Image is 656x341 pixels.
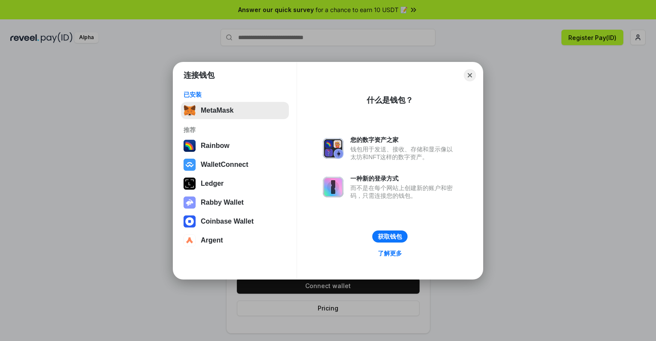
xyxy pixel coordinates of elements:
div: MetaMask [201,107,233,114]
img: svg+xml,%3Csvg%20fill%3D%22none%22%20height%3D%2233%22%20viewBox%3D%220%200%2035%2033%22%20width%... [184,104,196,117]
img: svg+xml,%3Csvg%20xmlns%3D%22http%3A%2F%2Fwww.w3.org%2F2000%2Fsvg%22%20width%3D%2228%22%20height%3... [184,178,196,190]
div: 一种新的登录方式 [350,175,457,182]
button: Rabby Wallet [181,194,289,211]
div: 了解更多 [378,249,402,257]
div: 而不是在每个网站上创建新的账户和密码，只需连接您的钱包。 [350,184,457,200]
div: 已安装 [184,91,286,98]
div: 您的数字资产之家 [350,136,457,144]
button: Ledger [181,175,289,192]
div: 什么是钱包？ [367,95,413,105]
button: Rainbow [181,137,289,154]
div: Argent [201,237,223,244]
div: 钱包用于发送、接收、存储和显示像以太坊和NFT这样的数字资产。 [350,145,457,161]
img: svg+xml,%3Csvg%20xmlns%3D%22http%3A%2F%2Fwww.w3.org%2F2000%2Fsvg%22%20fill%3D%22none%22%20viewBox... [323,177,343,197]
button: 获取钱包 [372,230,408,243]
img: svg+xml,%3Csvg%20width%3D%2228%22%20height%3D%2228%22%20viewBox%3D%220%200%2028%2028%22%20fill%3D... [184,234,196,246]
div: Ledger [201,180,224,187]
img: svg+xml,%3Csvg%20width%3D%2228%22%20height%3D%2228%22%20viewBox%3D%220%200%2028%2028%22%20fill%3D... [184,159,196,171]
button: WalletConnect [181,156,289,173]
img: svg+xml,%3Csvg%20xmlns%3D%22http%3A%2F%2Fwww.w3.org%2F2000%2Fsvg%22%20fill%3D%22none%22%20viewBox... [323,138,343,159]
button: Coinbase Wallet [181,213,289,230]
a: 了解更多 [373,248,407,259]
div: Coinbase Wallet [201,218,254,225]
button: Argent [181,232,289,249]
div: 获取钱包 [378,233,402,240]
img: svg+xml,%3Csvg%20xmlns%3D%22http%3A%2F%2Fwww.w3.org%2F2000%2Fsvg%22%20fill%3D%22none%22%20viewBox... [184,197,196,209]
img: svg+xml,%3Csvg%20width%3D%2228%22%20height%3D%2228%22%20viewBox%3D%220%200%2028%2028%22%20fill%3D... [184,215,196,227]
button: Close [464,69,476,81]
button: MetaMask [181,102,289,119]
div: Rainbow [201,142,230,150]
div: 推荐 [184,126,286,134]
div: Rabby Wallet [201,199,244,206]
div: WalletConnect [201,161,248,169]
h1: 连接钱包 [184,70,215,80]
img: svg+xml,%3Csvg%20width%3D%22120%22%20height%3D%22120%22%20viewBox%3D%220%200%20120%20120%22%20fil... [184,140,196,152]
